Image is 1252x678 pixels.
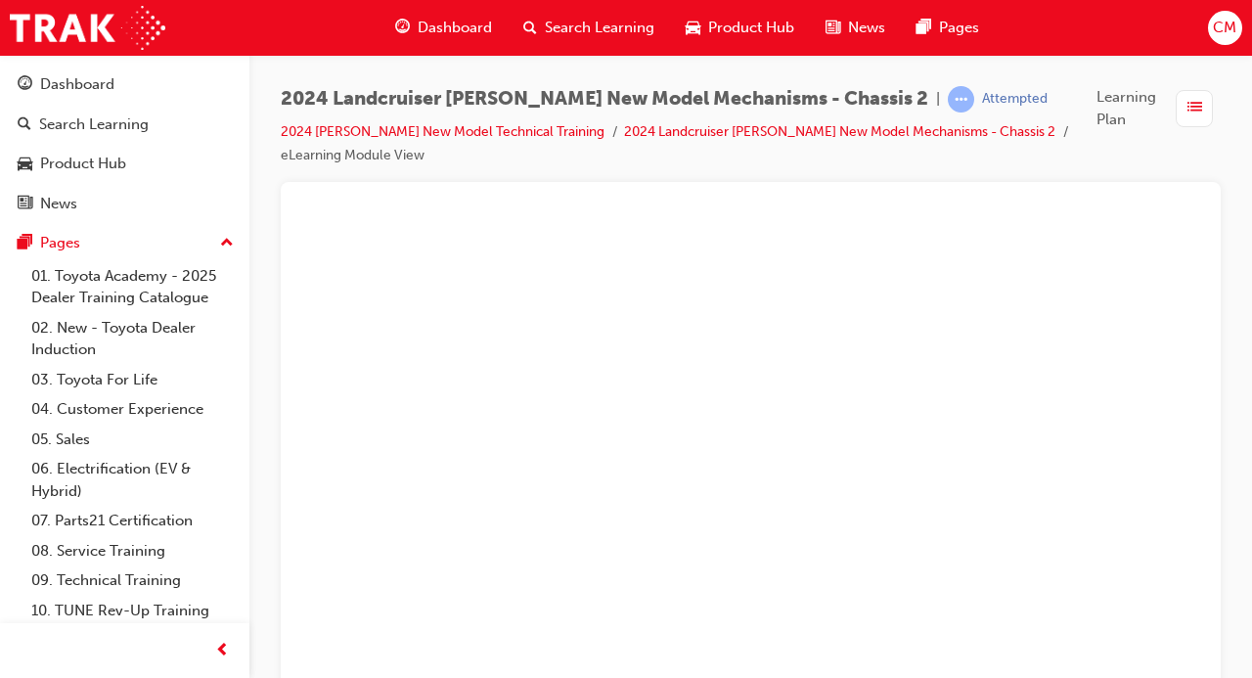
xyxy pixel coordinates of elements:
[936,88,940,111] span: |
[939,17,979,39] span: Pages
[23,506,242,536] a: 07. Parts21 Certification
[418,17,492,39] span: Dashboard
[23,596,242,626] a: 10. TUNE Rev-Up Training
[8,225,242,261] button: Pages
[23,313,242,365] a: 02. New - Toyota Dealer Induction
[23,536,242,566] a: 08. Service Training
[8,67,242,103] a: Dashboard
[670,8,810,48] a: car-iconProduct Hub
[23,565,242,596] a: 09. Technical Training
[8,63,242,225] button: DashboardSearch LearningProduct HubNews
[40,73,114,96] div: Dashboard
[917,16,931,40] span: pages-icon
[18,156,32,173] span: car-icon
[1096,86,1221,130] button: Learning Plan
[40,232,80,254] div: Pages
[624,123,1055,140] a: 2024 Landcruiser [PERSON_NAME] New Model Mechanisms - Chassis 2
[40,153,126,175] div: Product Hub
[523,16,537,40] span: search-icon
[23,454,242,506] a: 06. Electrification (EV & Hybrid)
[380,8,508,48] a: guage-iconDashboard
[18,196,32,213] span: news-icon
[948,86,974,113] span: learningRecordVerb_ATTEMPT-icon
[901,8,995,48] a: pages-iconPages
[39,113,149,136] div: Search Learning
[220,231,234,256] span: up-icon
[848,17,885,39] span: News
[810,8,901,48] a: news-iconNews
[23,425,242,455] a: 05. Sales
[1213,17,1236,39] span: CM
[18,235,32,252] span: pages-icon
[18,76,32,94] span: guage-icon
[508,8,670,48] a: search-iconSearch Learning
[545,17,654,39] span: Search Learning
[23,365,242,395] a: 03. Toyota For Life
[281,145,425,167] li: eLearning Module View
[708,17,794,39] span: Product Hub
[982,90,1048,109] div: Attempted
[1096,86,1168,130] span: Learning Plan
[686,16,700,40] span: car-icon
[215,639,230,663] span: prev-icon
[10,6,165,50] img: Trak
[23,394,242,425] a: 04. Customer Experience
[395,16,410,40] span: guage-icon
[8,107,242,143] a: Search Learning
[826,16,840,40] span: news-icon
[8,186,242,222] a: News
[1208,11,1242,45] button: CM
[18,116,31,134] span: search-icon
[281,88,928,111] span: 2024 Landcruiser [PERSON_NAME] New Model Mechanisms - Chassis 2
[23,261,242,313] a: 01. Toyota Academy - 2025 Dealer Training Catalogue
[8,146,242,182] a: Product Hub
[1187,96,1202,120] span: list-icon
[281,123,604,140] a: 2024 [PERSON_NAME] New Model Technical Training
[40,193,77,215] div: News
